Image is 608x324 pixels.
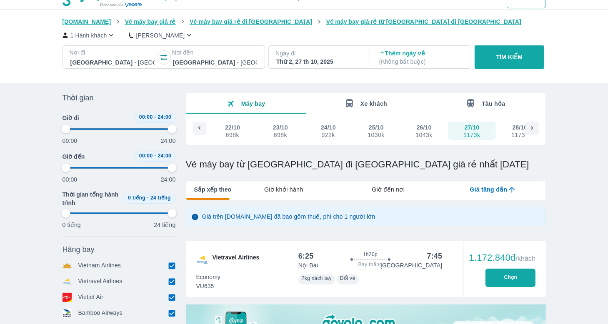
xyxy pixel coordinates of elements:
[511,132,528,138] div: 1173k
[275,49,361,57] p: Ngày đi
[415,132,432,138] div: 1043k
[231,181,545,198] div: lab API tabs example
[485,269,535,287] button: Chọn
[172,48,258,57] p: Nơi đến
[63,137,78,145] p: 00:00
[63,18,111,25] span: [DOMAIN_NAME]
[298,261,318,269] p: Nội Bài
[196,273,220,281] span: Economy
[340,275,355,281] span: Đổi vé
[273,132,288,138] div: 698k
[154,114,156,120] span: -
[150,195,171,201] span: 24 tiếng
[379,49,463,66] p: Thêm ngày về
[470,185,507,194] span: Giá tăng dần
[63,190,120,207] span: Thời gian tổng hành trình
[190,18,312,25] span: Vé máy bay giá rẻ đi [GEOGRAPHIC_DATA]
[136,31,185,40] p: [PERSON_NAME]
[63,31,116,40] button: 1 Hành khách
[326,18,521,25] span: Vé máy bay giá rẻ từ [GEOGRAPHIC_DATA] đi [GEOGRAPHIC_DATA]
[379,57,463,66] p: ( Không bắt buộc )
[273,123,288,132] div: 23/10
[225,123,240,132] div: 22/10
[369,123,384,132] div: 25/10
[225,132,240,138] div: 698k
[78,277,123,286] p: Vietravel Airlines
[139,153,153,159] span: 00:00
[128,195,145,201] span: 0 tiếng
[302,275,332,281] span: 7kg xách tay
[158,153,171,159] span: 24:00
[186,159,546,170] h1: Vé máy bay từ [GEOGRAPHIC_DATA] đi [GEOGRAPHIC_DATA] giá rẻ nhất [DATE]
[465,123,480,132] div: 27/10
[154,221,175,229] p: 24 tiếng
[125,18,176,25] span: Vé máy bay giá rẻ
[158,114,171,120] span: 24:00
[417,123,432,132] div: 26/10
[475,45,544,69] button: TÌM KIẾM
[363,251,378,258] span: 1h20p
[321,132,335,138] div: 922k
[70,31,107,40] p: 1 Hành khách
[63,114,79,122] span: Giờ đi
[360,100,387,107] span: Xe khách
[139,114,153,120] span: 00:00
[63,175,78,184] p: 00:00
[63,244,95,254] span: Hãng bay
[161,175,176,184] p: 24:00
[161,137,176,145] p: 24:00
[147,195,149,201] span: -
[154,153,156,159] span: -
[513,123,528,132] div: 28/10
[380,261,442,269] p: [GEOGRAPHIC_DATA]
[78,261,121,270] p: Vietnam Airlines
[63,93,94,103] span: Thời gian
[129,31,193,40] button: [PERSON_NAME]
[321,123,336,132] div: 24/10
[196,253,209,267] img: VU
[241,100,265,107] span: Máy bay
[515,255,535,262] span: /khách
[482,100,505,107] span: Tàu hỏa
[469,253,536,263] div: 1.172.840đ
[276,57,360,66] div: Thứ 2, 27 th 10, 2025
[496,53,523,61] p: TÌM KIẾM
[194,185,232,194] span: Sắp xếp theo
[213,253,260,267] span: Vietravel Airlines
[427,251,443,261] div: 7:45
[372,185,405,194] span: Giờ đến nơi
[298,251,314,261] div: 6:25
[70,48,155,57] p: Nơi đi
[196,282,220,290] span: VU635
[78,309,123,318] p: Bamboo Airways
[63,152,85,161] span: Giờ đến
[78,293,104,302] p: Vietjet Air
[63,221,81,229] p: 0 tiếng
[264,185,303,194] span: Giờ khởi hành
[202,212,375,221] p: Giá trên [DOMAIN_NAME] đã bao gồm thuế, phí cho 1 người lớn
[63,17,546,26] nav: breadcrumb
[463,132,480,138] div: 1173k
[368,132,384,138] div: 1030k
